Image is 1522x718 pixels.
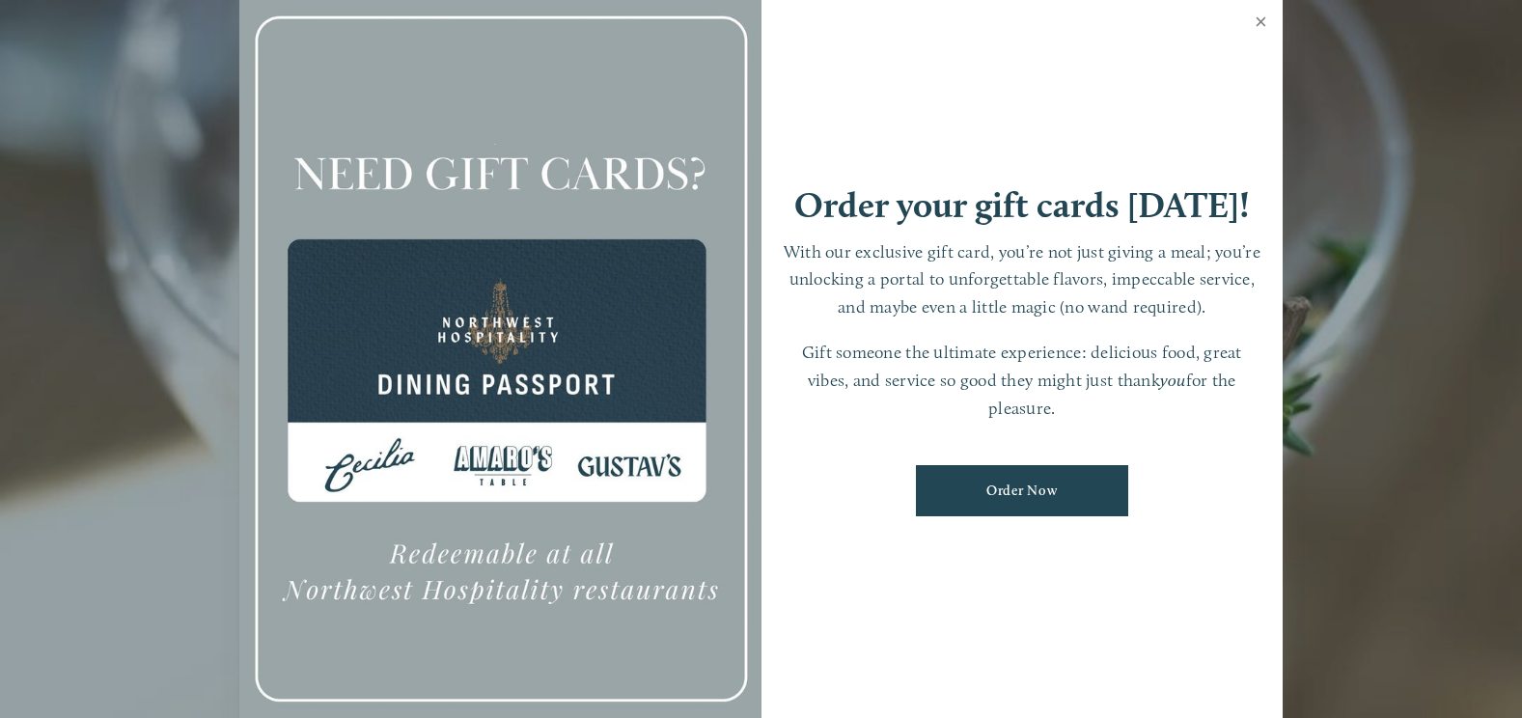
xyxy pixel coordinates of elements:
[781,238,1264,321] p: With our exclusive gift card, you’re not just giving a meal; you’re unlocking a portal to unforge...
[781,339,1264,422] p: Gift someone the ultimate experience: delicious food, great vibes, and service so good they might...
[1160,370,1186,390] em: you
[916,465,1128,516] a: Order Now
[794,187,1250,223] h1: Order your gift cards [DATE]!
